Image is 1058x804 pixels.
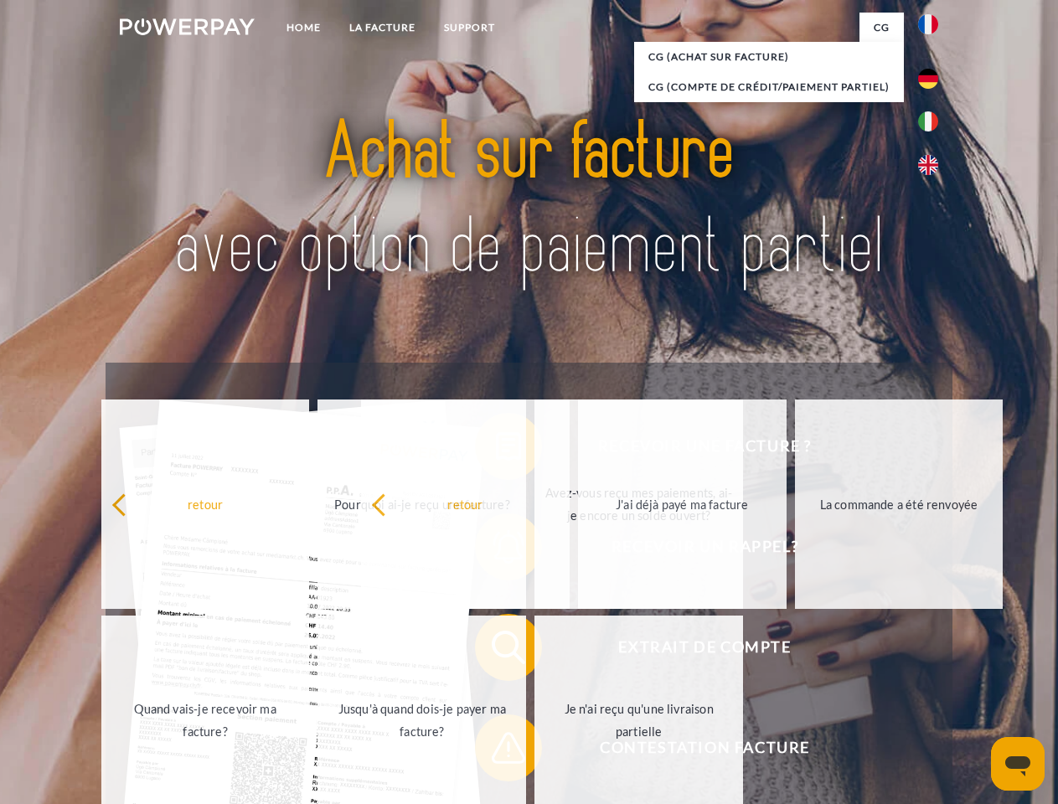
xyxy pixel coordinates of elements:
[918,69,938,89] img: de
[588,492,777,515] div: J'ai déjà payé ma facture
[918,14,938,34] img: fr
[991,737,1045,791] iframe: Bouton de lancement de la fenêtre de messagerie
[160,80,898,321] img: title-powerpay_fr.svg
[120,18,255,35] img: logo-powerpay-white.svg
[859,13,904,43] a: CG
[918,111,938,131] img: it
[544,698,733,743] div: Je n'ai reçu qu'une livraison partielle
[430,13,509,43] a: Support
[805,492,993,515] div: La commande a été renvoyée
[328,698,516,743] div: Jusqu'à quand dois-je payer ma facture?
[371,492,560,515] div: retour
[272,13,335,43] a: Home
[918,155,938,175] img: en
[111,698,300,743] div: Quand vais-je recevoir ma facture?
[335,13,430,43] a: LA FACTURE
[111,492,300,515] div: retour
[634,72,904,102] a: CG (Compte de crédit/paiement partiel)
[634,42,904,72] a: CG (achat sur facture)
[328,492,516,515] div: Pourquoi ai-je reçu une facture?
